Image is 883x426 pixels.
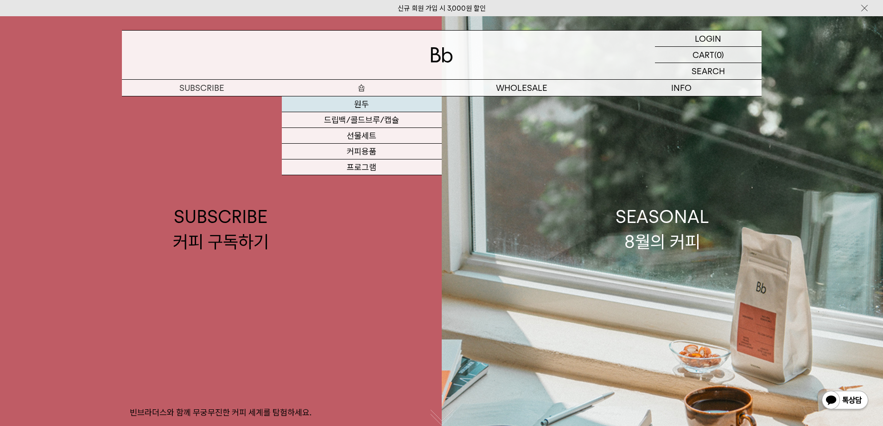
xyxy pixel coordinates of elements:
[821,390,869,412] img: 카카오톡 채널 1:1 채팅 버튼
[714,47,724,63] p: (0)
[695,31,721,46] p: LOGIN
[282,80,442,96] a: 숍
[282,96,442,112] a: 원두
[282,144,442,159] a: 커피용품
[282,112,442,128] a: 드립백/콜드브루/캡슐
[431,47,453,63] img: 로고
[616,204,709,254] div: SEASONAL 8월의 커피
[602,80,762,96] p: INFO
[442,80,602,96] p: WHOLESALE
[692,47,714,63] p: CART
[398,4,486,13] a: 신규 회원 가입 시 3,000원 할인
[692,63,725,79] p: SEARCH
[282,159,442,175] a: 프로그램
[122,80,282,96] a: SUBSCRIBE
[655,31,762,47] a: LOGIN
[655,47,762,63] a: CART (0)
[282,128,442,144] a: 선물세트
[173,204,269,254] div: SUBSCRIBE 커피 구독하기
